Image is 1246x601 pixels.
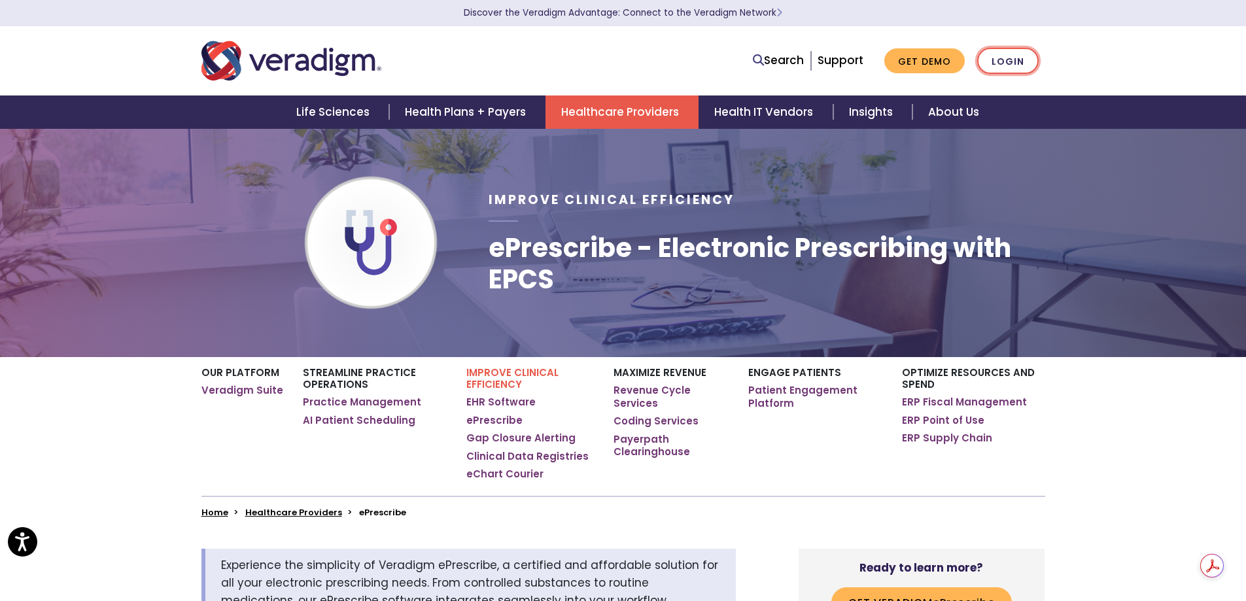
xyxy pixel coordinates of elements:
a: Practice Management [303,396,421,409]
a: ePrescribe [466,414,523,427]
a: Revenue Cycle Services [614,384,728,409]
a: About Us [912,95,995,129]
a: Payerpath Clearinghouse [614,433,728,458]
h1: ePrescribe - Electronic Prescribing with EPCS [489,232,1045,295]
a: Patient Engagement Platform [748,384,882,409]
a: ERP Point of Use [902,414,984,427]
a: Get Demo [884,48,965,74]
a: Clinical Data Registries [466,450,589,463]
a: Home [201,506,228,519]
a: Coding Services [614,415,699,428]
strong: Ready to learn more? [859,560,983,575]
a: EHR Software [466,396,536,409]
a: Health IT Vendors [699,95,833,129]
span: Improve Clinical Efficiency [489,191,735,209]
a: Discover the Veradigm Advantage: Connect to the Veradigm NetworkLearn More [464,7,782,19]
a: eChart Courier [466,468,544,481]
a: Gap Closure Alerting [466,432,576,445]
a: Search [753,52,804,69]
a: ERP Supply Chain [902,432,992,445]
a: Healthcare Providers [545,95,699,129]
a: Insights [833,95,912,129]
a: Login [977,48,1039,75]
a: Support [818,52,863,68]
a: Health Plans + Payers [389,95,545,129]
a: AI Patient Scheduling [303,414,415,427]
span: Learn More [776,7,782,19]
a: ERP Fiscal Management [902,396,1027,409]
a: Healthcare Providers [245,506,342,519]
img: Veradigm logo [201,39,381,82]
a: Veradigm Suite [201,384,283,397]
a: Life Sciences [281,95,389,129]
